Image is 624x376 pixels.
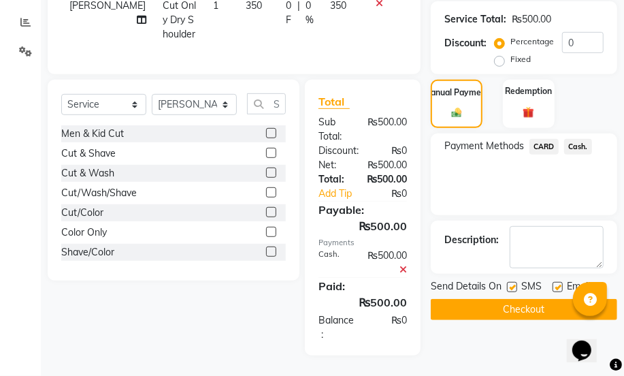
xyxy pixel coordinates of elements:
[308,249,357,277] div: Cash.
[61,225,107,240] div: Color Only
[61,146,116,161] div: Cut & Shave
[357,249,417,277] div: ₨500.00
[510,53,531,65] label: Fixed
[308,202,417,218] div: Payable:
[372,187,417,201] div: ₨0
[567,279,590,296] span: Email
[444,36,487,50] div: Discount:
[308,313,364,342] div: Balance :
[529,139,559,155] span: CARD
[318,95,350,109] span: Total
[512,12,551,27] div: ₨500.00
[431,299,617,320] button: Checkout
[431,279,502,296] span: Send Details On
[521,279,542,296] span: SMS
[308,218,417,234] div: ₨500.00
[357,158,417,172] div: ₨500.00
[567,322,610,362] iframe: chat widget
[448,107,465,119] img: _cash.svg
[444,233,499,247] div: Description:
[308,187,372,201] a: Add Tip
[369,144,417,158] div: ₨0
[357,115,417,144] div: ₨500.00
[247,93,286,114] input: Search or Scan
[308,294,417,311] div: ₨500.00
[61,166,114,181] div: Cut & Wash
[564,139,592,155] span: Cash.
[308,115,357,144] div: Sub Total:
[61,206,103,220] div: Cut/Color
[308,158,357,172] div: Net:
[308,278,417,294] div: Paid:
[364,313,417,342] div: ₨0
[510,35,554,48] label: Percentage
[308,172,357,187] div: Total:
[308,144,369,158] div: Discount:
[505,85,552,97] label: Redemption
[61,245,114,260] div: Shave/Color
[61,127,124,141] div: Men & Kid Cut
[318,237,407,249] div: Payments
[444,139,524,153] span: Payment Methods
[357,172,417,187] div: ₨500.00
[424,87,489,99] label: Manual Payment
[61,186,137,200] div: Cut/Wash/Shave
[444,12,506,27] div: Service Total:
[519,106,538,120] img: _gift.svg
